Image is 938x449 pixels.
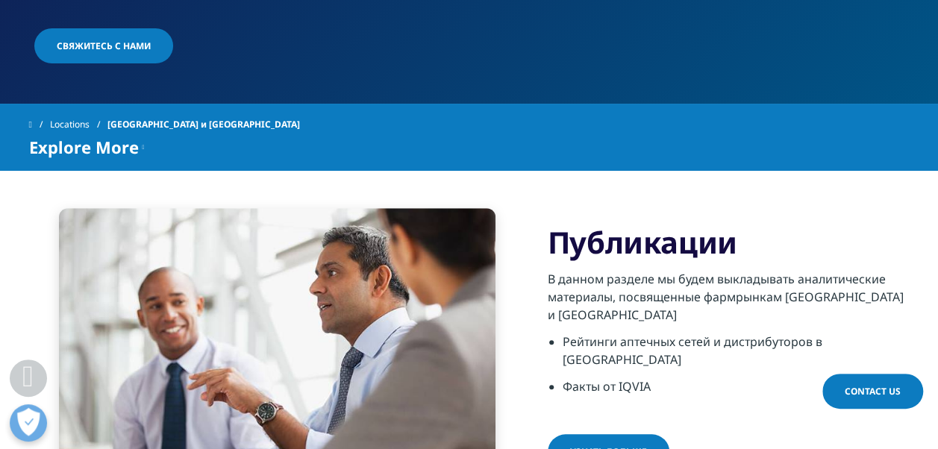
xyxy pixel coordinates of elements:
[563,333,910,377] li: Рейтинги аптечных сетей и дистрибуторов в [GEOGRAPHIC_DATA]
[50,111,107,138] a: Locations
[29,138,139,156] span: Explore More
[563,377,910,404] li: Факты от IQVIA
[548,224,910,261] h3: Публикации
[34,28,173,63] a: Свяжитесь с нами
[845,385,901,398] span: Contact Us
[57,40,151,52] span: Свяжитесь с нами
[548,270,910,333] p: В данном разделе мы будем выкладывать аналитические материалы, посвященные фармрынкам [GEOGRAPHIC...
[107,111,300,138] span: [GEOGRAPHIC_DATA] и [GEOGRAPHIC_DATA]
[822,374,923,409] a: Contact Us
[10,404,47,442] button: Открыть настройки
